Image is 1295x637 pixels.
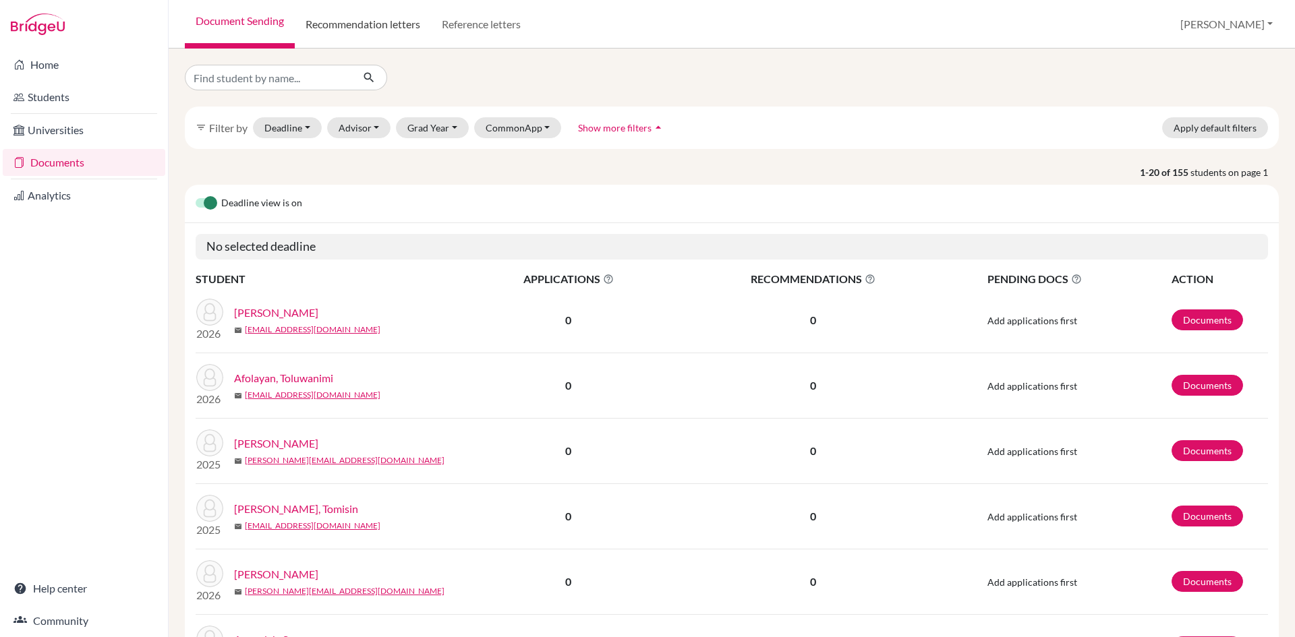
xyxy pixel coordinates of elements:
[565,379,571,392] b: 0
[209,121,248,134] span: Filter by
[987,271,1170,287] span: PENDING DOCS
[3,117,165,144] a: Universities
[1162,117,1268,138] button: Apply default filters
[565,575,571,588] b: 0
[234,566,318,582] a: [PERSON_NAME]
[672,312,954,328] p: 0
[196,560,223,587] img: Albert, Sophie
[1172,440,1243,461] a: Documents
[234,588,242,596] span: mail
[652,121,665,134] i: arrow_drop_up
[3,51,165,78] a: Home
[196,122,206,133] i: filter_list
[987,446,1077,457] span: Add applications first
[196,522,223,538] p: 2025
[196,456,223,473] p: 2025
[196,234,1268,260] h5: No selected deadline
[234,326,242,334] span: mail
[396,117,469,138] button: Grad Year
[1140,165,1190,179] strong: 1-20 of 155
[245,454,444,466] a: [PERSON_NAME][EMAIL_ADDRESS][DOMAIN_NAME]
[11,13,65,35] img: Bridge-U
[234,370,333,386] a: Afolayan, Toluwanimi
[567,117,677,138] button: Show more filtersarrow_drop_up
[234,457,242,465] span: mail
[3,149,165,176] a: Documents
[3,84,165,111] a: Students
[185,65,352,90] input: Find student by name...
[672,443,954,459] p: 0
[196,299,223,326] img: Adams, Sophia
[1174,11,1279,37] button: [PERSON_NAME]
[234,435,318,452] a: [PERSON_NAME]
[196,587,223,603] p: 2026
[327,117,391,138] button: Advisor
[234,522,242,530] span: mail
[987,380,1077,392] span: Add applications first
[221,195,302,212] span: Deadline view is on
[3,575,165,602] a: Help center
[245,585,444,597] a: [PERSON_NAME][EMAIL_ADDRESS][DOMAIN_NAME]
[234,501,358,517] a: [PERSON_NAME], Tomisin
[245,324,380,336] a: [EMAIL_ADDRESS][DOMAIN_NAME]
[672,508,954,524] p: 0
[474,117,562,138] button: CommonApp
[987,315,1077,326] span: Add applications first
[245,389,380,401] a: [EMAIL_ADDRESS][DOMAIN_NAME]
[3,607,165,634] a: Community
[196,326,223,342] p: 2026
[565,444,571,457] b: 0
[196,270,465,288] th: STUDENT
[565,313,571,326] b: 0
[234,392,242,400] span: mail
[196,495,223,522] img: Akindele, Tomisin
[1172,506,1243,526] a: Documents
[245,520,380,532] a: [EMAIL_ADDRESS][DOMAIN_NAME]
[565,510,571,522] b: 0
[1172,309,1243,330] a: Documents
[3,182,165,209] a: Analytics
[1171,270,1268,288] th: ACTION
[253,117,322,138] button: Deadline
[987,576,1077,588] span: Add applications first
[234,305,318,321] a: [PERSON_NAME]
[672,574,954,590] p: 0
[578,122,652,133] span: Show more filters
[196,364,223,391] img: Afolayan, Toluwanimi
[672,271,954,287] span: RECOMMENDATIONS
[466,271,671,287] span: APPLICATIONS
[1172,571,1243,592] a: Documents
[196,391,223,407] p: 2026
[196,429,223,456] img: Ahuja, Anya
[672,377,954,394] p: 0
[1172,375,1243,396] a: Documents
[987,511,1077,522] span: Add applications first
[1190,165,1279,179] span: students on page 1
